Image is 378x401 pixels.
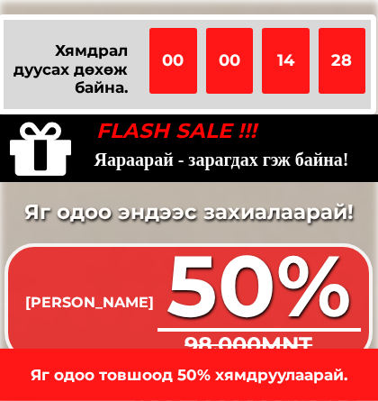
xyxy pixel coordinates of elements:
span: 50% [166,233,351,338]
h3: Хямдрал дуусах дөхөж байна. [13,41,128,96]
h3: 98,000MNT [184,328,349,362]
h3: FLASH SALE !!! [96,114,276,148]
span: [PERSON_NAME] [25,294,154,311]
